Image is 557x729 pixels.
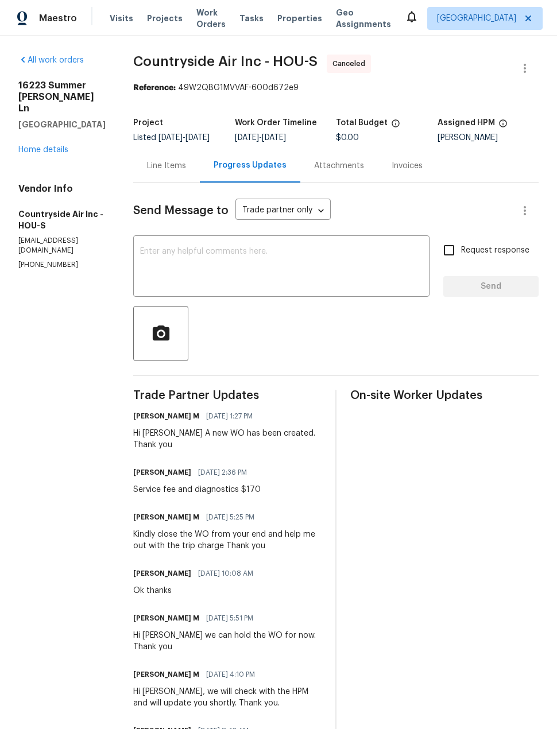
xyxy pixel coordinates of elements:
[133,55,318,68] span: Countryside Air Inc - HOU-S
[18,119,106,130] h5: [GEOGRAPHIC_DATA]
[438,119,495,127] h5: Assigned HPM
[277,13,322,24] span: Properties
[350,390,539,401] span: On-site Worker Updates
[18,56,84,64] a: All work orders
[235,119,317,127] h5: Work Order Timeline
[18,208,106,231] h5: Countryside Air Inc - HOU-S
[133,467,191,478] h6: [PERSON_NAME]
[147,160,186,172] div: Line Items
[133,630,322,653] div: Hi [PERSON_NAME] we can hold the WO for now. Thank you
[206,511,254,523] span: [DATE] 5:25 PM
[206,612,253,624] span: [DATE] 5:51 PM
[133,529,322,552] div: Kindly close the WO from your end and help me out with the trip charge Thank you
[235,134,286,142] span: -
[133,390,322,401] span: Trade Partner Updates
[235,201,331,220] div: Trade partner only
[133,428,322,451] div: Hi [PERSON_NAME] A new WO has been created. Thank you
[196,7,226,30] span: Work Orders
[235,134,259,142] span: [DATE]
[133,119,163,127] h5: Project
[498,119,508,134] span: The hpm assigned to this work order.
[336,119,388,127] h5: Total Budget
[391,119,400,134] span: The total cost of line items that have been proposed by Opendoor. This sum includes line items th...
[133,84,176,92] b: Reference:
[133,484,261,495] div: Service fee and diagnostics $170
[147,13,183,24] span: Projects
[262,134,286,142] span: [DATE]
[133,410,199,422] h6: [PERSON_NAME] M
[39,13,77,24] span: Maestro
[133,82,539,94] div: 49W2QBG1MVVAF-600d672e9
[133,585,260,596] div: Ok thanks
[18,183,106,195] h4: Vendor Info
[438,134,539,142] div: [PERSON_NAME]
[133,205,229,216] span: Send Message to
[158,134,210,142] span: -
[18,236,106,255] p: [EMAIL_ADDRESS][DOMAIN_NAME]
[133,612,199,624] h6: [PERSON_NAME] M
[158,134,183,142] span: [DATE]
[18,146,68,154] a: Home details
[214,160,287,171] div: Progress Updates
[185,134,210,142] span: [DATE]
[332,58,370,69] span: Canceled
[133,511,199,523] h6: [PERSON_NAME] M
[437,13,516,24] span: [GEOGRAPHIC_DATA]
[336,7,391,30] span: Geo Assignments
[392,160,423,172] div: Invoices
[133,568,191,579] h6: [PERSON_NAME]
[206,669,255,680] span: [DATE] 4:10 PM
[110,13,133,24] span: Visits
[198,467,247,478] span: [DATE] 2:36 PM
[133,669,199,680] h6: [PERSON_NAME] M
[314,160,364,172] div: Attachments
[18,80,106,114] h2: 16223 Summer [PERSON_NAME] Ln
[133,134,210,142] span: Listed
[206,410,253,422] span: [DATE] 1:27 PM
[336,134,359,142] span: $0.00
[18,260,106,270] p: [PHONE_NUMBER]
[239,14,264,22] span: Tasks
[198,568,253,579] span: [DATE] 10:08 AM
[133,686,322,709] div: Hi [PERSON_NAME], we will check with the HPM and will update you shortly. Thank you.
[461,245,529,257] span: Request response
